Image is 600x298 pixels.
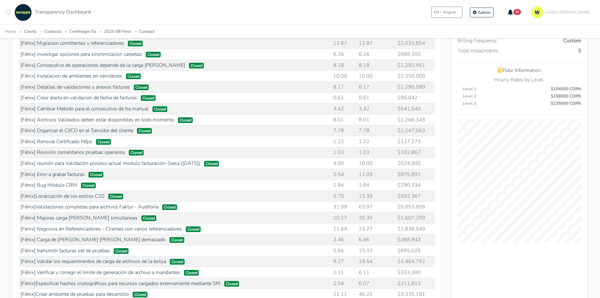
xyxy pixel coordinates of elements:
[332,234,357,245] td: 2.46
[20,182,77,189] a: [Fénix] Bug Módulo CRM
[152,106,168,112] span: Closed
[20,116,174,123] a: [Fénix] Archivos Validados deben estar disponibles en todo momento
[20,269,180,276] a: [Fénix] Verificar y corregir el limite de generación de archivo a mandantes
[531,6,544,19] img: isotipo-3-3e143c57.png
[513,9,521,15] span: 20
[332,169,357,180] td: 5.54
[396,169,435,180] td: $875,891
[5,4,11,21] button: Toggle navigation menu
[332,278,357,289] td: 2.04
[357,267,396,278] td: 6.11
[463,101,477,107] span: Level 3:
[133,292,148,297] span: Closed
[108,194,123,199] span: Closed
[184,270,199,276] span: Closed
[396,278,435,289] td: $211,813
[332,213,357,224] td: 10.17
[396,202,435,213] td: $5,053,806
[20,291,129,298] a: [Fénix]Crear ambiente de pruebas para desarrollo
[20,225,182,232] a: [Fenix] Negocios en Referenciadores - Clientes con varios referenciadores
[396,245,435,256] td: $895,026
[551,86,581,92] span: $104000 COP/h
[332,180,357,191] td: 1.84
[332,245,357,256] td: 5.66
[332,158,357,169] td: 4.00
[357,147,396,158] td: 1.03
[463,93,477,99] span: Level 2:
[332,103,357,114] td: 3.42
[529,3,595,21] a: Hello! [PERSON_NAME]
[548,9,590,15] span: Hello! [PERSON_NAME]
[357,71,396,82] td: 10.00
[96,139,111,145] span: Closed
[332,223,357,234] td: 11.64
[396,267,435,278] td: $333,380
[114,248,129,254] span: Closed
[332,125,357,136] td: 7.78
[357,38,396,49] td: 12.87
[357,60,396,71] td: 8.18
[14,4,32,21] img: swapps-linkedin-v2.jpg
[396,191,435,202] td: $592,367
[357,191,396,202] td: 15.39
[20,160,200,167] a: [Fénix] reunión para Validación proceso actual modulo facturación-Siesa ([DATE])
[396,82,435,93] td: $1,290,080
[20,40,124,47] a: [Fénix] Migracion comtitentes y referenciadores
[357,202,396,213] td: 63.97
[458,47,499,55] span: Total Installments:
[563,37,581,44] span: Custom
[357,278,396,289] td: 6.07
[357,169,396,180] td: 11.09
[129,150,144,155] span: Closed
[396,256,435,267] td: $1,464,792
[396,136,435,147] td: $127,273
[20,138,92,145] a: [Fénix] Renovar Certificado https
[443,9,456,15] span: English
[128,41,143,46] span: Closed
[20,203,158,210] a: [Fénix]Validaciones completas para archivos Faktur - Auditoría
[551,93,581,99] span: $158000 COP/h
[396,60,435,71] td: $1,292,951
[396,147,435,158] td: $182,867
[357,136,396,147] td: 1.22
[357,256,396,267] td: 18.54
[578,47,581,55] span: 3
[357,92,396,103] td: 0.61
[44,29,61,34] a: Contracts
[81,183,96,188] span: Closed
[20,236,166,243] a: [Fénix] Carga de [PERSON_NAME] [PERSON_NAME] demasiado
[332,60,357,71] td: 8.18
[224,281,239,287] span: Closed
[332,49,357,60] td: 6.26
[137,128,152,134] span: Closed
[189,63,204,68] span: Closed
[141,95,156,101] span: Closed
[458,67,581,73] h6: Rate Information
[35,9,91,15] span: Transparency Dashboard
[332,191,357,202] td: 5.70
[357,82,396,93] td: 8.17
[178,117,193,123] span: Closed
[20,171,85,178] a: [Fénix] Error a grabar facturas
[357,223,396,234] td: 23.27
[463,86,477,92] span: Level 1:
[396,92,435,103] td: $96,842
[20,94,137,101] a: [Fenix] Crear alerta en validacion de fecha de facturas
[332,136,357,147] td: 1.22
[396,114,435,125] td: $1,266,348
[470,8,494,17] a: Admin
[458,37,498,44] span: Billing Frequency:
[169,237,185,243] span: Closed
[20,258,166,265] a: [Fénix] Validar los requerimientos de carga de archivos de la bolsa
[126,73,141,79] span: Closed
[170,259,185,265] span: Closed
[162,204,177,210] span: Closed
[478,9,491,15] span: Admin
[357,49,396,60] td: 6.26
[332,71,357,82] td: 10.00
[357,245,396,256] td: 15.33
[20,280,220,287] a: [Fénix]Especificar hashes criptográficos para recursos cargados externamente mediante SRI
[357,114,396,125] td: 8.01
[20,62,185,69] a: [Fénix] Consecutivo de operaciones depende de la carga [PERSON_NAME]
[5,29,16,34] a: Home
